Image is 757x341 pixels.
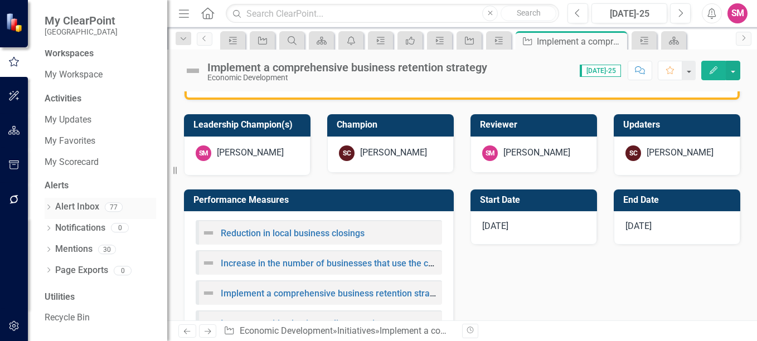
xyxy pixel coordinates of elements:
[217,147,284,159] div: [PERSON_NAME]
[55,222,105,235] a: Notifications
[482,221,508,231] span: [DATE]
[45,27,118,36] small: [GEOGRAPHIC_DATA]
[45,156,156,169] a: My Scorecard
[591,3,667,23] button: [DATE]-25
[55,264,108,277] a: Page Exports
[193,120,305,130] h3: Leadership Champion(s)
[45,291,156,304] div: Utilities
[623,120,735,130] h3: Updaters
[625,221,652,231] span: [DATE]
[45,92,156,105] div: Activities
[580,65,621,77] span: [DATE]-25
[202,316,215,330] img: Not Defined
[625,145,641,161] div: SC
[202,226,215,240] img: Not Defined
[537,35,624,48] div: Implement a comprehensive business retention strategy
[45,311,156,324] a: Recycle Bin
[480,120,591,130] h3: Reviewer
[337,120,448,130] h3: Champion
[226,4,559,23] input: Search ClearPoint...
[98,245,116,254] div: 30
[360,147,427,159] div: [PERSON_NAME]
[45,135,156,148] a: My Favorites
[595,7,663,21] div: [DATE]-25
[727,3,748,23] button: SM
[45,14,118,27] span: My ClearPoint
[221,258,569,269] a: Increase in the number of businesses that use the county business assistance services
[339,145,355,161] div: SC
[482,145,498,161] div: SM
[184,62,202,80] img: Not Defined
[207,61,487,74] div: Implement a comprehensive business retention strategy
[111,223,129,233] div: 0
[202,256,215,270] img: Not Defined
[221,288,447,299] a: Implement a comprehensive business retention strategy
[647,147,714,159] div: [PERSON_NAME]
[45,179,156,192] div: Alerts
[105,202,123,212] div: 77
[503,147,570,159] div: [PERSON_NAME]
[623,195,735,205] h3: End Date
[45,114,156,126] a: My Updates
[55,201,99,213] a: Alert Inbox
[45,69,156,81] a: My Workspace
[202,286,215,300] img: Not Defined
[114,266,132,275] div: 0
[240,325,333,336] a: Economic Development
[207,74,487,82] div: Economic Development
[45,47,94,60] div: Workspaces
[193,195,448,205] h3: Performance Measures
[517,8,541,17] span: Search
[501,6,556,21] button: Search
[224,325,454,338] div: » »
[221,228,365,238] a: Reduction in local business closings
[380,325,599,336] div: Implement a comprehensive business retention strategy
[196,145,211,161] div: SM
[5,12,25,32] img: ClearPoint Strategy
[480,195,591,205] h3: Start Date
[55,243,93,256] a: Mentions
[337,325,375,336] a: Initiatives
